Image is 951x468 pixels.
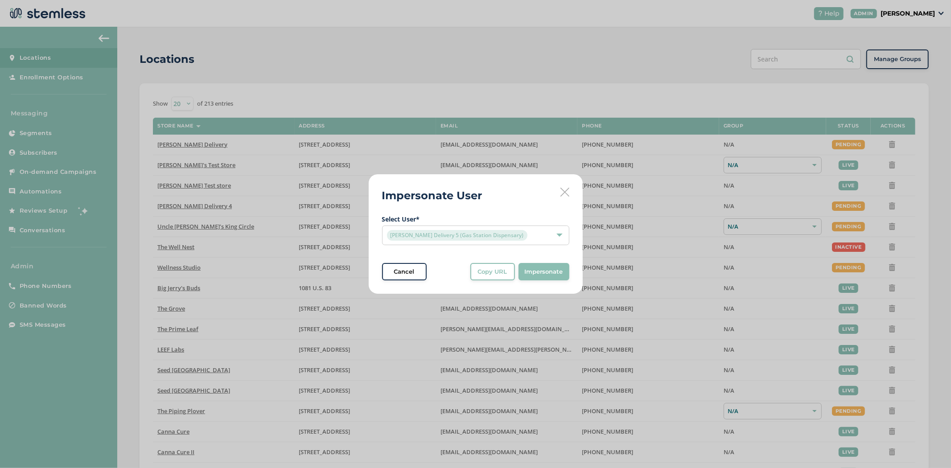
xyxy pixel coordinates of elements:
[906,425,951,468] iframe: Chat Widget
[382,188,482,204] h2: Impersonate User
[478,267,507,276] span: Copy URL
[470,263,515,281] button: Copy URL
[387,230,527,241] span: [PERSON_NAME] Delivery 5 (Gas Station Dispensary)
[382,263,427,281] button: Cancel
[519,263,569,281] button: Impersonate
[525,267,563,276] span: Impersonate
[382,214,569,224] label: Select User
[394,267,415,276] span: Cancel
